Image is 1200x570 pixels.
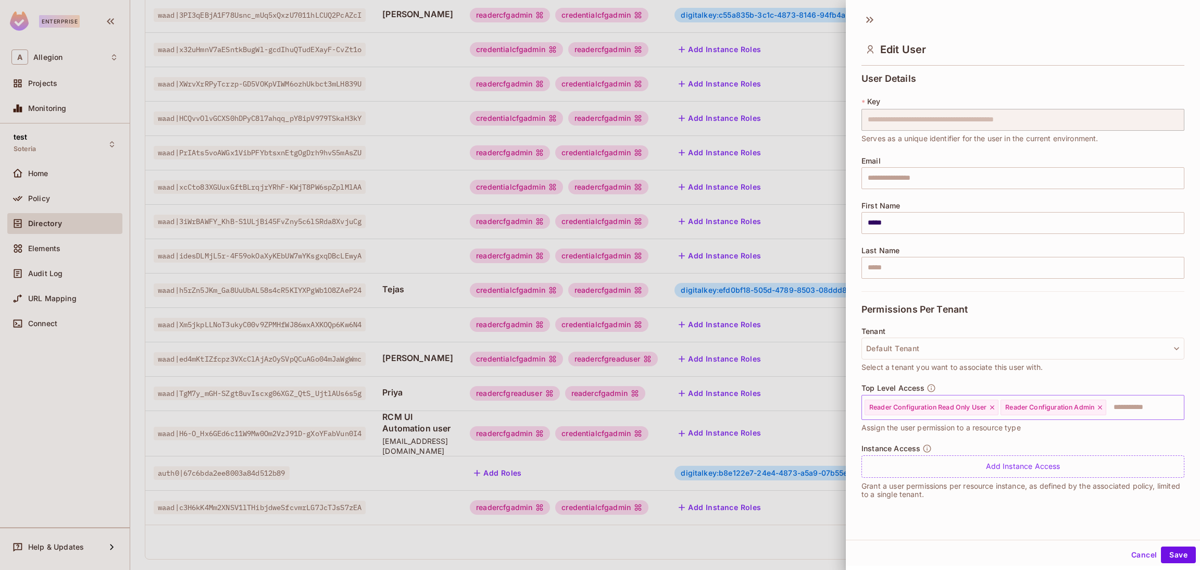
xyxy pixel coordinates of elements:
[861,304,968,315] span: Permissions Per Tenant
[861,338,1184,360] button: Default Tenant
[861,202,901,210] span: First Name
[861,455,1184,478] div: Add Instance Access
[1001,400,1106,415] div: Reader Configuration Admin
[880,43,926,56] span: Edit User
[861,444,920,453] span: Instance Access
[861,133,1098,144] span: Serves as a unique identifier for the user in the current environment.
[1127,547,1161,563] button: Cancel
[1161,547,1196,563] button: Save
[861,157,881,165] span: Email
[861,362,1043,373] span: Select a tenant you want to associate this user with.
[861,327,885,336] span: Tenant
[869,403,986,412] span: Reader Configuration Read Only User
[861,246,899,255] span: Last Name
[861,73,916,84] span: User Details
[861,384,924,392] span: Top Level Access
[867,97,880,106] span: Key
[1005,403,1094,412] span: Reader Configuration Admin
[865,400,998,415] div: Reader Configuration Read Only User
[1179,406,1181,408] button: Open
[861,422,1021,433] span: Assign the user permission to a resource type
[861,482,1184,499] p: Grant a user permissions per resource instance, as defined by the associated policy, limited to a...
